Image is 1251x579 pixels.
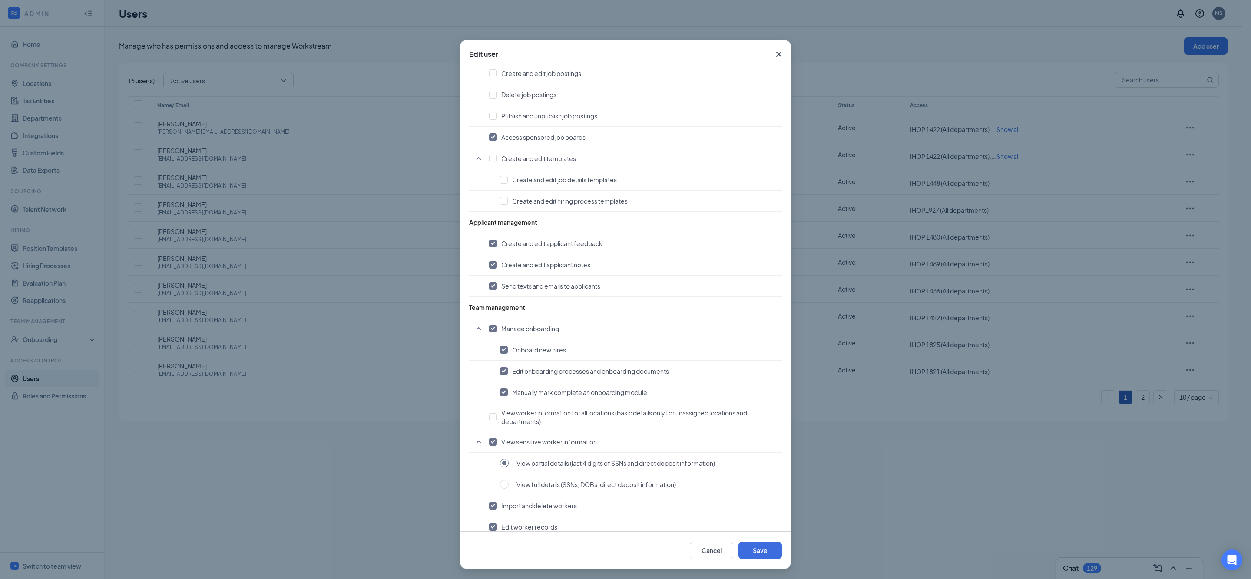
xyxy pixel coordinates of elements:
svg: SmallChevronUp [473,153,484,164]
span: Access sponsored job boards [501,133,586,141]
svg: SmallChevronUp [473,437,484,447]
button: View partial details (last 4 digits of SSNs and direct deposit information) [500,458,778,468]
span: Team management [469,303,525,311]
span: View partial details (last 4 digits of SSNs and direct deposit information) [516,459,715,467]
span: Import and delete workers [501,501,577,510]
span: Applicant management [469,218,537,226]
button: Create and edit job details templates [500,175,778,184]
span: Create and edit job postings [501,69,581,78]
span: Edit onboarding processes and onboarding documents [512,367,669,375]
span: Publish and unpublish job postings [501,112,597,120]
button: Access sponsored job boards [489,133,778,141]
span: Manage onboarding [501,324,559,333]
span: Send texts and emails to applicants [501,282,600,290]
span: View full details (SSNs, DOBs, direct deposit information) [516,480,676,489]
button: Edit worker records [489,523,778,531]
button: Create and edit hiring process templates [500,197,778,205]
button: View worker information for all locations (basic details only for unassigned locations and depart... [489,408,778,426]
span: Delete job postings [501,90,556,99]
button: Delete job postings [489,90,778,99]
button: Edit onboarding processes and onboarding documents [500,367,778,375]
button: Create and edit applicant notes [489,260,778,269]
button: Manually mark complete an onboarding module [500,388,778,397]
button: Create and edit templates [489,154,778,163]
button: View full details (SSNs, DOBs, direct deposit information) [500,480,778,489]
span: View worker information for all locations (basic details only for unassigned locations and depart... [501,408,778,426]
span: Create and edit job details templates [512,175,617,184]
button: Onboard new hires [500,345,778,354]
span: Create and edit applicant notes [501,260,590,269]
span: Edit worker records [501,523,557,531]
button: Create and edit job postings [489,69,778,78]
button: View sensitive worker information [489,438,778,446]
h3: Edit user [469,49,498,59]
div: Open Intercom Messenger [1221,549,1242,570]
button: Close [767,40,791,68]
button: Manage onboarding [489,324,778,333]
span: View sensitive worker information [501,438,597,446]
button: Save [738,542,782,559]
span: Manually mark complete an onboarding module [512,388,647,397]
span: Create and edit templates [501,154,576,163]
span: Onboard new hires [512,345,566,354]
button: Create and edit applicant feedback [489,239,778,248]
span: Create and edit applicant feedback [501,239,602,248]
svg: SmallChevronUp [473,323,484,334]
button: Cancel [690,542,733,559]
svg: Cross [774,49,784,59]
button: Publish and unpublish job postings [489,112,778,120]
button: Send texts and emails to applicants [489,282,778,290]
span: Create and edit hiring process templates [512,197,628,205]
button: Import and delete workers [489,501,778,510]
